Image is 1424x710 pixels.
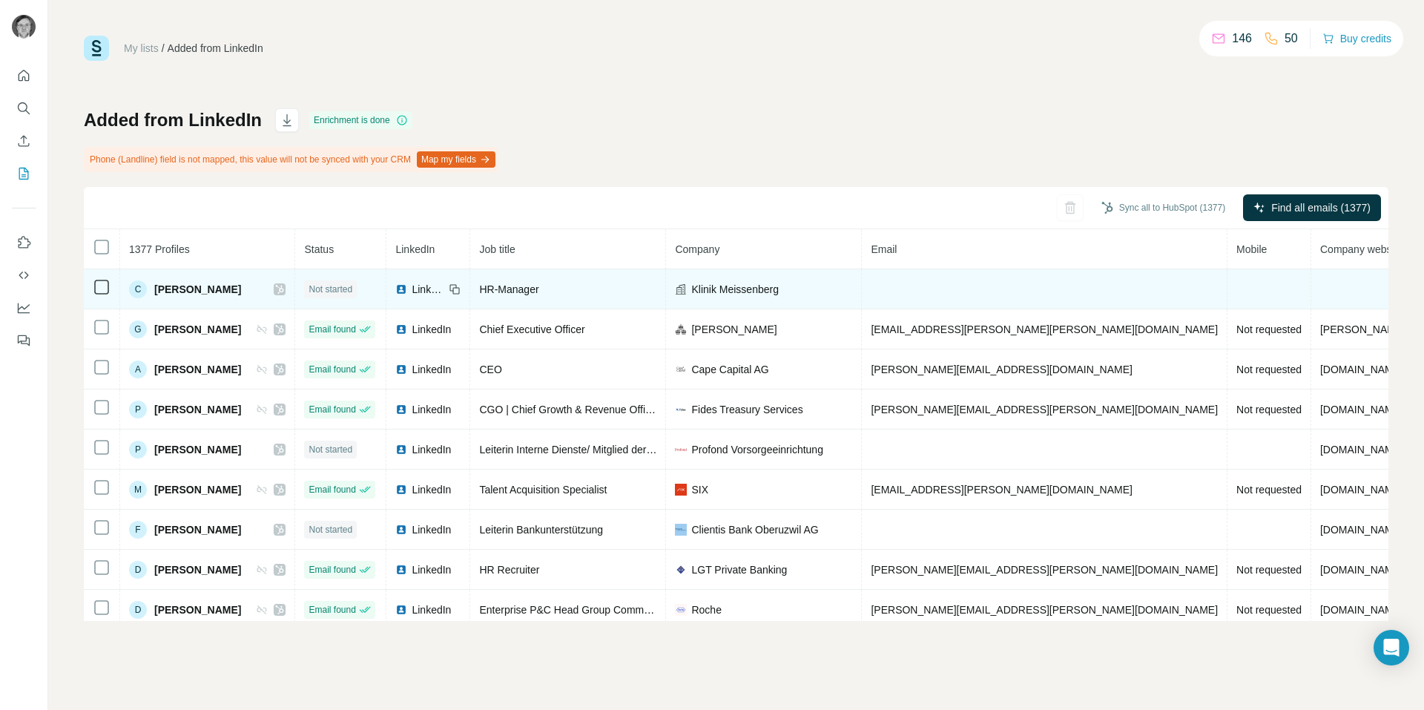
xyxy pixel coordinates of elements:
[1320,364,1403,375] span: [DOMAIN_NAME]
[479,364,501,375] span: CEO
[154,442,241,457] span: [PERSON_NAME]
[12,62,36,89] button: Quick start
[479,484,607,496] span: Talent Acquisition Specialist
[871,564,1218,576] span: [PERSON_NAME][EMAIL_ADDRESS][PERSON_NAME][DOMAIN_NAME]
[691,442,823,457] span: Profond Vorsorgeeinrichtung
[412,282,444,297] span: LinkedIn
[395,444,407,456] img: LinkedIn logo
[309,283,352,296] span: Not started
[154,402,241,417] span: [PERSON_NAME]
[691,362,768,377] span: Cape Capital AG
[154,562,241,577] span: [PERSON_NAME]
[304,243,334,255] span: Status
[12,262,36,289] button: Use Surfe API
[129,561,147,579] div: D
[309,563,355,576] span: Email found
[1236,564,1302,576] span: Not requested
[1232,30,1252,47] p: 146
[675,323,687,335] img: company-logo
[84,108,262,132] h1: Added from LinkedIn
[479,444,726,456] span: Leiterin Interne Dienste/ Mitglied der Geschäftsleitung
[84,147,498,172] div: Phone (Landline) field is not mapped, this value will not be synced with your CRM
[412,442,451,457] span: LinkedIn
[12,15,36,39] img: Avatar
[412,402,451,417] span: LinkedIn
[479,604,926,616] span: Enterprise P&C Head Group Communications & Corporate Finance / Global Sen. HR Director/VP
[1091,197,1236,219] button: Sync all to HubSpot (1377)
[479,283,538,295] span: HR-Manager
[871,604,1218,616] span: [PERSON_NAME][EMAIL_ADDRESS][PERSON_NAME][DOMAIN_NAME]
[309,363,355,376] span: Email found
[675,444,687,456] img: company-logo
[154,282,241,297] span: [PERSON_NAME]
[154,522,241,537] span: [PERSON_NAME]
[395,243,435,255] span: LinkedIn
[12,327,36,354] button: Feedback
[395,404,407,415] img: LinkedIn logo
[124,42,159,54] a: My lists
[395,364,407,375] img: LinkedIn logo
[395,323,407,335] img: LinkedIn logo
[871,484,1132,496] span: [EMAIL_ADDRESS][PERSON_NAME][DOMAIN_NAME]
[129,601,147,619] div: D
[129,361,147,378] div: A
[1236,404,1302,415] span: Not requested
[395,524,407,536] img: LinkedIn logo
[675,404,687,415] img: company-logo
[129,521,147,539] div: F
[309,323,355,336] span: Email found
[675,484,687,496] img: company-logo
[1320,444,1403,456] span: [DOMAIN_NAME]
[309,403,355,416] span: Email found
[12,295,36,321] button: Dashboard
[154,322,241,337] span: [PERSON_NAME]
[309,483,355,496] span: Email found
[871,243,897,255] span: Email
[309,523,352,536] span: Not started
[675,524,687,536] img: company-logo
[395,564,407,576] img: LinkedIn logo
[12,229,36,256] button: Use Surfe on LinkedIn
[1236,364,1302,375] span: Not requested
[675,564,687,576] img: company-logo
[871,364,1132,375] span: [PERSON_NAME][EMAIL_ADDRESS][DOMAIN_NAME]
[154,602,241,617] span: [PERSON_NAME]
[479,564,539,576] span: HR Recruiter
[129,441,147,458] div: P
[12,128,36,154] button: Enrich CSV
[675,604,687,616] img: company-logo
[84,36,109,61] img: Surfe Logo
[417,151,495,168] button: Map my fields
[395,484,407,496] img: LinkedIn logo
[1285,30,1298,47] p: 50
[412,602,451,617] span: LinkedIn
[1236,243,1267,255] span: Mobile
[129,401,147,418] div: P
[1320,604,1403,616] span: [DOMAIN_NAME]
[12,95,36,122] button: Search
[1236,484,1302,496] span: Not requested
[395,283,407,295] img: LinkedIn logo
[129,321,147,338] div: G
[691,402,802,417] span: Fides Treasury Services
[154,362,241,377] span: [PERSON_NAME]
[1236,604,1302,616] span: Not requested
[129,481,147,499] div: M
[479,323,584,335] span: Chief Executive Officer
[871,404,1218,415] span: [PERSON_NAME][EMAIL_ADDRESS][PERSON_NAME][DOMAIN_NAME]
[1374,630,1409,665] div: Open Intercom Messenger
[1320,404,1403,415] span: [DOMAIN_NAME]
[675,364,687,375] img: company-logo
[412,362,451,377] span: LinkedIn
[1320,484,1403,496] span: [DOMAIN_NAME]
[691,282,779,297] span: Klinik Meissenberg
[395,604,407,616] img: LinkedIn logo
[412,522,451,537] span: LinkedIn
[1320,243,1402,255] span: Company website
[154,482,241,497] span: [PERSON_NAME]
[1236,323,1302,335] span: Not requested
[479,524,603,536] span: Leiterin Bankunterstützung
[691,322,777,337] span: [PERSON_NAME]
[12,160,36,187] button: My lists
[479,404,659,415] span: CGO | Chief Growth & Revenue Officer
